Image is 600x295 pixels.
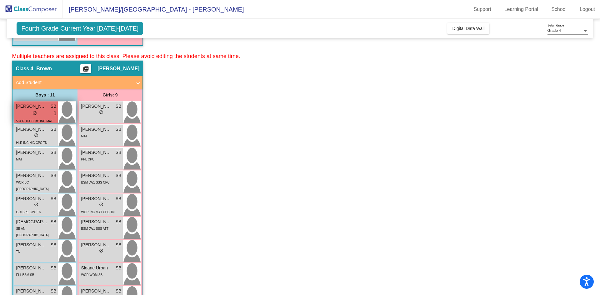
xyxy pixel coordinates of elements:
span: SB [51,172,57,179]
span: SB [116,126,122,133]
span: SB [51,288,57,294]
a: Logout [575,4,600,14]
span: SB [51,126,57,133]
span: Grade 4 [547,28,561,33]
span: Sloane Urban [81,265,112,271]
span: GUI SPE CPC TN [16,210,41,214]
span: [PERSON_NAME] [81,195,112,202]
span: SB [51,103,57,110]
mat-expansion-panel-header: Add Student [12,76,142,89]
span: Digital Data Wall [452,26,484,31]
span: SB [116,195,122,202]
a: Support [469,4,496,14]
span: [PERSON_NAME] [16,195,47,202]
button: Print Students Details [80,64,91,73]
span: [PERSON_NAME] [16,288,47,294]
span: - Brown [33,66,52,72]
span: BSM JW1 SSS CPC [81,181,109,184]
a: School [546,4,572,14]
div: Girls: 9 [77,89,142,101]
span: [PERSON_NAME] [81,172,112,179]
span: [PERSON_NAME] [16,265,47,271]
span: SB [51,242,57,248]
span: MAT [16,158,22,161]
span: do_not_disturb_alt [99,110,103,114]
span: Class 4 [16,66,33,72]
span: WOR WOM SB [81,273,102,277]
span: HLR INC NIC CPC TN [16,141,47,145]
span: SB [51,149,57,156]
span: PPL CPC [81,158,94,161]
a: Learning Portal [499,4,543,14]
span: SB [116,149,122,156]
mat-icon: picture_as_pdf [82,66,90,75]
span: SB [116,219,122,225]
span: [PERSON_NAME] [16,149,47,156]
span: 1 [53,110,56,118]
span: [PERSON_NAME]/[GEOGRAPHIC_DATA] - [PERSON_NAME] [62,4,244,14]
span: ELL BSM SB [16,273,34,277]
span: WOR INC MAT CPC TN [81,210,114,214]
span: SB [116,103,122,110]
span: WOR BC [GEOGRAPHIC_DATA] [16,181,48,191]
span: SB [116,288,122,294]
span: SB AN [GEOGRAPHIC_DATA] [16,227,48,237]
span: [PERSON_NAME] [81,288,112,294]
span: [PERSON_NAME] [97,66,139,72]
span: [PERSON_NAME] [81,149,112,156]
span: do_not_disturb_alt [99,248,103,253]
button: Digital Data Wall [447,23,489,34]
span: SB [116,242,122,248]
span: Fourth Grade Current Year [DATE]-[DATE] [17,22,143,35]
span: SB [116,265,122,271]
span: SB [51,195,57,202]
span: [PERSON_NAME] [81,103,112,110]
span: do_not_disturb_alt [34,133,38,137]
span: do_not_disturb_alt [34,202,38,207]
span: [PERSON_NAME] [16,126,47,133]
span: SB [51,265,57,271]
span: SB [51,219,57,225]
span: do_not_disturb_alt [99,202,103,207]
span: [PERSON_NAME] [81,219,112,225]
div: Boys : 11 [12,89,77,101]
mat-panel-title: Add Student [16,79,132,86]
span: [PERSON_NAME] [81,126,112,133]
span: Multiple teachers are assigned to this class. Please avoid editing the students at same time. [12,53,240,59]
span: [DEMOGRAPHIC_DATA][PERSON_NAME] [16,219,47,225]
span: MAT [81,135,87,138]
span: [PERSON_NAME] [16,103,47,110]
span: [PERSON_NAME] [16,172,47,179]
span: 504 GUI ATT BC INC MAT PPL CPC AN TN [16,120,52,130]
span: [PERSON_NAME] [16,242,47,248]
span: TN [16,250,20,253]
span: BSM JW1 SSS ATT [81,227,108,230]
span: SB [116,172,122,179]
span: do_not_disturb_alt [32,111,37,115]
span: [PERSON_NAME] [81,242,112,248]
